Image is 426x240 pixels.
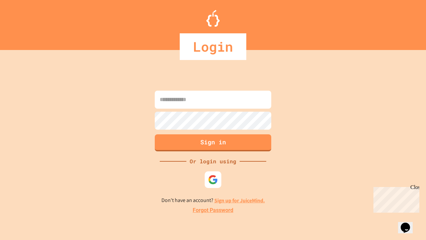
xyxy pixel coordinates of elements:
img: google-icon.svg [208,175,218,185]
div: Chat with us now!Close [3,3,46,42]
a: Forgot Password [193,206,233,214]
a: Sign up for JuiceMind. [214,197,265,204]
iframe: chat widget [398,213,419,233]
p: Don't have an account? [161,196,265,205]
div: Login [180,33,246,60]
button: Sign in [155,134,271,151]
img: Logo.svg [206,10,220,27]
iframe: chat widget [371,184,419,213]
div: Or login using [186,157,240,165]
